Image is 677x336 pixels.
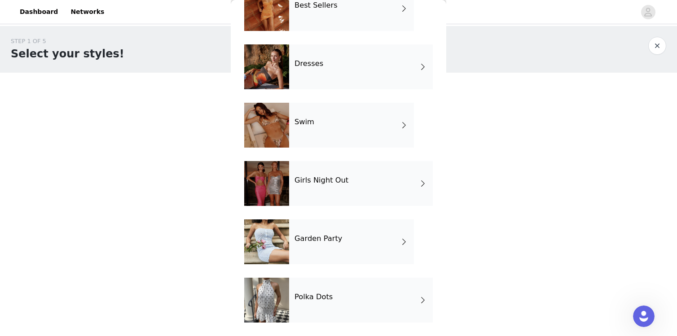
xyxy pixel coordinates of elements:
h4: Girls Night Out [295,176,348,184]
h4: Best Sellers [295,1,338,9]
h4: Swim [295,118,314,126]
h4: Polka Dots [295,293,333,301]
a: Dashboard [14,2,63,22]
iframe: Intercom live chat [633,305,655,327]
h1: Select your styles! [11,46,124,62]
a: Networks [65,2,110,22]
h4: Dresses [295,60,323,68]
div: STEP 1 OF 5 [11,37,124,46]
div: avatar [644,5,652,19]
h4: Garden Party [295,235,342,243]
